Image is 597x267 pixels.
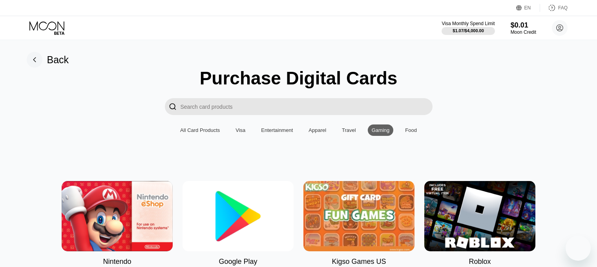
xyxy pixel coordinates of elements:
[469,258,491,266] div: Roblox
[219,258,257,266] div: Google Play
[540,4,568,12] div: FAQ
[27,52,69,68] div: Back
[257,124,297,136] div: Entertainment
[232,124,249,136] div: Visa
[372,127,390,133] div: Gaming
[47,54,69,66] div: Back
[558,5,568,11] div: FAQ
[511,21,536,29] div: $0.01
[511,21,536,35] div: $0.01Moon Credit
[181,98,433,115] input: Search card products
[566,236,591,261] iframe: Button to launch messaging window
[516,4,540,12] div: EN
[180,127,220,133] div: All Card Products
[342,127,356,133] div: Travel
[524,5,531,11] div: EN
[103,258,131,266] div: Nintendo
[442,21,495,35] div: Visa Monthly Spend Limit$1.07/$4,000.00
[236,127,245,133] div: Visa
[511,29,536,35] div: Moon Credit
[332,258,386,266] div: Kigso Games US
[368,124,394,136] div: Gaming
[176,124,224,136] div: All Card Products
[453,28,484,33] div: $1.07 / $4,000.00
[200,68,398,89] div: Purchase Digital Cards
[338,124,360,136] div: Travel
[405,127,417,133] div: Food
[401,124,421,136] div: Food
[442,21,495,26] div: Visa Monthly Spend Limit
[309,127,326,133] div: Apparel
[261,127,293,133] div: Entertainment
[305,124,330,136] div: Apparel
[169,102,177,111] div: 
[165,98,181,115] div: 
